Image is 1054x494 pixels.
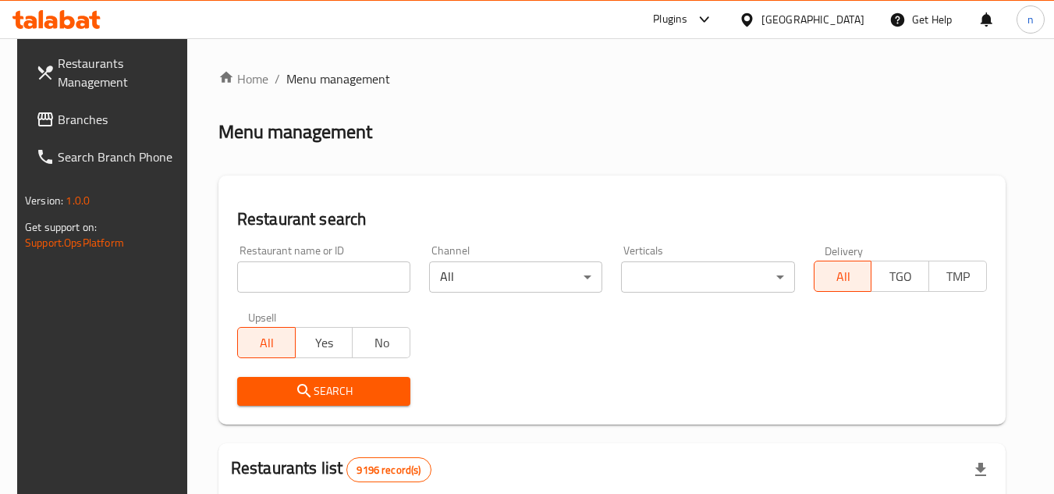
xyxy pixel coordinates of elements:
span: Branches [58,110,181,129]
button: No [352,327,410,358]
button: All [814,261,872,292]
a: Branches [23,101,193,138]
span: No [359,332,404,354]
div: [GEOGRAPHIC_DATA] [761,11,864,28]
a: Search Branch Phone [23,138,193,176]
span: All [244,332,289,354]
nav: breadcrumb [218,69,1006,88]
span: Menu management [286,69,390,88]
span: TGO [878,265,923,288]
button: TMP [928,261,987,292]
span: TMP [935,265,981,288]
button: Yes [295,327,353,358]
span: Version: [25,190,63,211]
label: Upsell [248,311,277,322]
button: TGO [871,261,929,292]
div: All [429,261,602,293]
span: n [1027,11,1034,28]
input: Search for restaurant name or ID.. [237,261,410,293]
li: / [275,69,280,88]
h2: Menu management [218,119,372,144]
span: 9196 record(s) [347,463,430,478]
button: All [237,327,296,358]
h2: Restaurant search [237,208,987,231]
h2: Restaurants list [231,457,431,482]
label: Delivery [825,245,864,256]
span: Restaurants Management [58,54,181,91]
span: Search Branch Phone [58,147,181,166]
span: Yes [302,332,347,354]
a: Support.OpsPlatform [25,233,124,253]
span: 1.0.0 [66,190,90,211]
div: Export file [962,451,999,489]
a: Restaurants Management [23,44,193,101]
span: Search [250,382,398,401]
span: All [821,265,866,288]
div: ​ [621,261,794,293]
a: Home [218,69,268,88]
div: Total records count [346,457,431,482]
div: Plugins [653,10,687,29]
button: Search [237,377,410,406]
span: Get support on: [25,217,97,237]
